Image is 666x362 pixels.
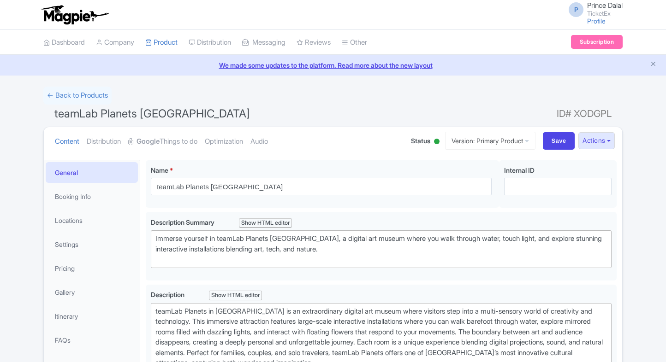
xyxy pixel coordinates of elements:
a: Company [96,30,134,55]
a: GoogleThings to do [128,127,197,156]
a: Locations [46,210,138,231]
a: Settings [46,234,138,255]
a: Itinerary [46,306,138,327]
a: Messaging [242,30,285,55]
span: ID# XODGPL [557,105,612,123]
a: Pricing [46,258,138,279]
span: P [569,2,583,17]
a: Distribution [87,127,121,156]
button: Close announcement [650,59,657,70]
span: Status [411,136,430,146]
a: ← Back to Products [43,87,112,105]
a: FAQs [46,330,138,350]
a: Dashboard [43,30,85,55]
a: P Prince Dalal TicketEx [563,2,623,17]
span: Description Summary [151,218,216,226]
a: Booking Info [46,186,138,207]
a: Reviews [297,30,331,55]
input: Save [543,132,575,150]
a: Gallery [46,282,138,303]
div: Active [432,135,441,149]
a: Optimization [205,127,243,156]
img: logo-ab69f6fb50320c5b225c76a69d11143b.png [39,5,110,25]
a: Distribution [189,30,231,55]
a: Subscription [571,35,623,49]
small: TicketEx [587,11,623,17]
a: Product [145,30,178,55]
a: General [46,162,138,183]
span: Internal ID [504,166,535,174]
span: teamLab Planets [GEOGRAPHIC_DATA] [54,107,250,120]
div: Show HTML editor [239,218,292,228]
a: Other [342,30,367,55]
a: Content [55,127,79,156]
span: Name [151,166,168,174]
button: Actions [578,132,615,149]
a: Version: Primary Product [445,132,535,150]
div: Show HTML editor [209,291,262,300]
a: Profile [587,17,606,25]
span: Description [151,291,186,298]
a: We made some updates to the platform. Read more about the new layout [6,60,660,70]
span: Prince Dalal [587,1,623,10]
strong: Google [137,136,160,147]
div: Immerse yourself in teamLab Planets [GEOGRAPHIC_DATA], a digital art museum where you walk throug... [155,234,607,265]
a: Audio [250,127,268,156]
